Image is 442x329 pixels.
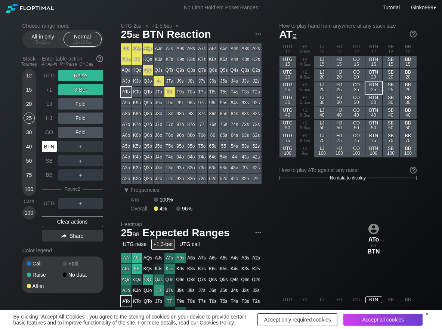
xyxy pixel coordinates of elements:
div: 97o [175,119,186,130]
div: 66 [208,130,218,141]
div: 100 [24,207,35,218]
div: 93o [175,163,186,173]
div: LJ [42,98,57,110]
div: K9o [132,98,142,108]
div: BB 40 [400,107,417,119]
div: BB 12 [400,43,417,56]
div: +1 4.5 [297,69,313,81]
div: BTN 15 [365,56,382,68]
span: bb [136,23,141,29]
span: bb [133,31,140,39]
div: J7o [154,119,164,130]
div: A6o [121,130,132,141]
span: BTN Reaction [141,29,212,41]
div: Q8o [143,108,153,119]
div: BTN 20 [365,69,382,81]
div: JJ [154,76,164,86]
div: SB 20 [383,69,399,81]
div: HJ 25 [331,82,348,94]
div: 43s [240,152,251,162]
div: ATo [121,87,132,97]
div: 87s [197,108,207,119]
div: 65s [219,130,229,141]
div: T2s [251,87,262,97]
div: HJ 40 [331,107,348,119]
div: HJ 75 [331,132,348,145]
div: A8o [121,108,132,119]
div: 84o [186,152,197,162]
div: 85s [219,108,229,119]
div: +1 5.5 [297,82,313,94]
span: bb [46,40,50,45]
div: LJ 12 [314,43,331,56]
div: QTo [143,87,153,97]
div: 52s [251,141,262,151]
div: J6o [154,130,164,141]
div: A4s [229,43,240,54]
div: 83s [240,108,251,119]
div: Q7o [143,119,153,130]
div: Q2s [251,65,262,76]
div: SB 75 [383,132,399,145]
a: Cookies Policy [200,320,234,326]
div: 30 [24,127,35,138]
div: QJs [154,65,164,76]
div: 98s [186,98,197,108]
div: 96o [175,130,186,141]
div: K2s [251,54,262,65]
div: CO 75 [348,132,365,145]
span: +1 5.5 [151,22,173,29]
div: Fold [58,127,103,138]
div: AKs [132,43,142,54]
div: ＋ [58,141,103,152]
div: A7o [121,119,132,130]
div: Tourney [19,62,39,67]
div: 75o [197,141,207,151]
div: LJ 30 [314,94,331,107]
div: 54o [219,152,229,162]
div: BB 30 [400,94,417,107]
div: Call [27,261,63,266]
div: +1 9 [297,145,313,157]
div: J7s [197,76,207,86]
div: Q5s [219,65,229,76]
div: TT [164,87,175,97]
div: 65o [208,141,218,151]
div: KTs [164,54,175,65]
span: bb [304,151,308,156]
div: 55 [219,141,229,151]
div: K3s [240,54,251,65]
div: QQ [143,65,153,76]
div: HJ 15 [331,56,348,68]
div: T8o [164,108,175,119]
div: 44 [229,152,240,162]
div: BTN 75 [365,132,382,145]
div: 77 [197,119,207,130]
div: CO 20 [348,69,365,81]
span: bb [306,100,310,105]
span: bb [167,23,171,29]
div: 76s [208,119,218,130]
div: A9o [121,98,132,108]
span: » [141,23,152,29]
div: 40 [24,141,35,152]
div: T3s [240,87,251,97]
div: BTN 12 [365,43,382,56]
div: LJ 75 [314,132,331,145]
div: 50 [24,155,35,166]
div: J4s [229,76,240,86]
div: 74o [197,152,207,162]
div: J3o [154,163,164,173]
div: 15 [24,84,35,95]
div: J6s [208,76,218,86]
div: 64o [208,152,218,162]
div: 53s [240,141,251,151]
div: K8o [132,108,142,119]
div: T5o [164,141,175,151]
div: UTG 100 [279,145,296,157]
div: 86s [208,108,218,119]
div: KJs [154,54,164,65]
div: A3o [121,163,132,173]
div: T7s [197,87,207,97]
div: 94s [229,98,240,108]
